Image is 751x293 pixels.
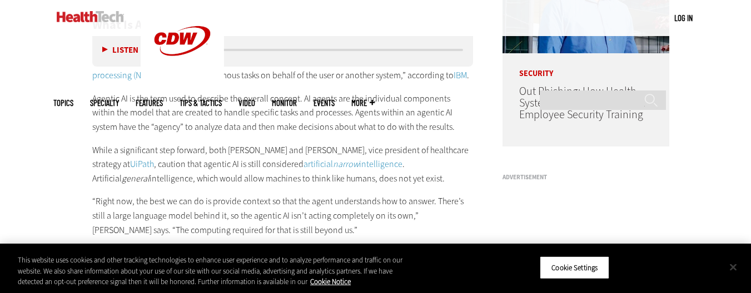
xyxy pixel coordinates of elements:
[122,173,150,184] em: general
[540,256,609,279] button: Cookie Settings
[90,99,119,107] span: Specialty
[92,143,474,186] p: While a significant step forward, both [PERSON_NAME] and [PERSON_NAME], vice president of healthc...
[310,277,351,286] a: More information about your privacy
[272,99,297,107] a: MonITor
[333,158,359,170] em: narrow
[519,84,643,122] a: Out Phishing: How Health Systems Can Re-Evaluate Employee Security Training
[57,11,124,22] img: Home
[130,158,154,170] a: UiPath
[721,255,745,279] button: Close
[180,99,222,107] a: Tips & Tactics
[503,174,669,180] h3: Advertisement
[314,99,335,107] a: Events
[238,99,255,107] a: Video
[92,194,474,237] p: “Right now, the best we can do is provide context so that the agent understands how to answer. Th...
[136,99,163,107] a: Features
[304,158,402,170] a: artificialnarrowintelligence
[674,13,693,23] a: Log in
[141,73,224,85] a: CDW
[674,12,693,24] div: User menu
[351,99,375,107] span: More
[18,255,413,287] div: This website uses cookies and other tracking technologies to enhance user experience and to analy...
[53,99,73,107] span: Topics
